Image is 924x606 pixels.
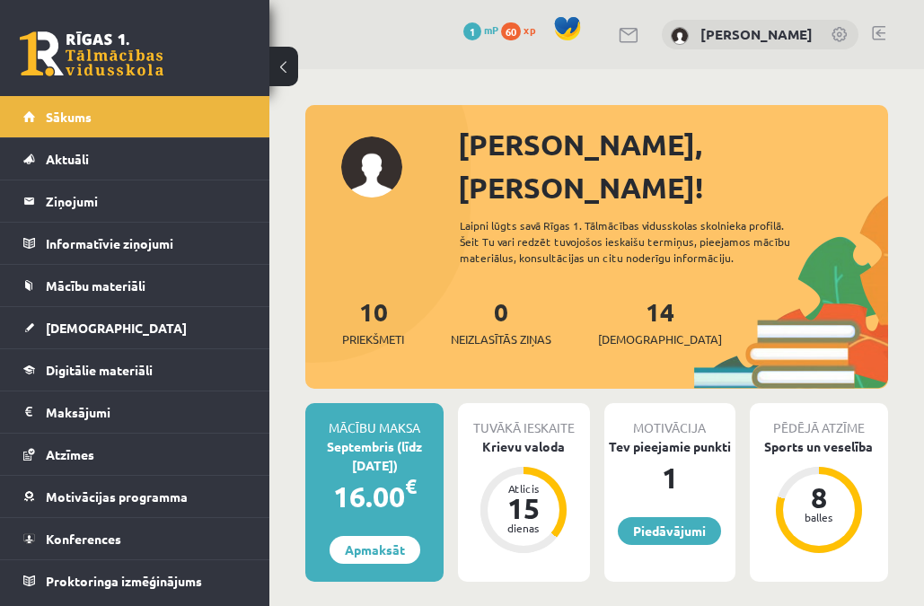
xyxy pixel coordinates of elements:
[497,523,550,533] div: dienas
[23,476,247,517] a: Motivācijas programma
[20,31,163,76] a: Rīgas 1. Tālmācības vidusskola
[671,27,689,45] img: Līva Amanda Zvīne
[598,330,722,348] span: [DEMOGRAPHIC_DATA]
[46,362,153,378] span: Digitālie materiāli
[46,573,202,589] span: Proktoringa izmēģinājums
[23,96,247,137] a: Sākums
[700,25,813,43] a: [PERSON_NAME]
[451,295,551,348] a: 0Neizlasītās ziņas
[792,483,846,512] div: 8
[750,437,888,556] a: Sports un veselība 8 balles
[23,138,247,180] a: Aktuāli
[458,437,589,456] div: Krievu valoda
[23,223,247,264] a: Informatīvie ziņojumi
[305,475,444,518] div: 16.00
[23,349,247,391] a: Digitālie materiāli
[497,483,550,494] div: Atlicis
[46,277,145,294] span: Mācību materiāli
[460,217,809,266] div: Laipni lūgts savā Rīgas 1. Tālmācības vidusskolas skolnieka profilā. Šeit Tu vari redzēt tuvojošo...
[598,295,722,348] a: 14[DEMOGRAPHIC_DATA]
[618,517,721,545] a: Piedāvājumi
[46,109,92,125] span: Sākums
[305,403,444,437] div: Mācību maksa
[484,22,498,37] span: mP
[604,437,735,456] div: Tev pieejamie punkti
[497,494,550,523] div: 15
[46,488,188,505] span: Motivācijas programma
[458,123,888,209] div: [PERSON_NAME], [PERSON_NAME]!
[405,473,417,499] span: €
[463,22,498,37] a: 1 mP
[451,330,551,348] span: Neizlasītās ziņas
[604,403,735,437] div: Motivācija
[23,265,247,306] a: Mācību materiāli
[46,391,247,433] legend: Maksājumi
[23,180,247,222] a: Ziņojumi
[23,434,247,475] a: Atzīmes
[46,446,94,462] span: Atzīmes
[23,391,247,433] a: Maksājumi
[330,536,420,564] a: Apmaksāt
[342,295,404,348] a: 10Priekšmeti
[750,403,888,437] div: Pēdējā atzīme
[46,151,89,167] span: Aktuāli
[305,437,444,475] div: Septembris (līdz [DATE])
[458,403,589,437] div: Tuvākā ieskaite
[23,307,247,348] a: [DEMOGRAPHIC_DATA]
[458,437,589,556] a: Krievu valoda Atlicis 15 dienas
[46,223,247,264] legend: Informatīvie ziņojumi
[46,180,247,222] legend: Ziņojumi
[342,330,404,348] span: Priekšmeti
[750,437,888,456] div: Sports un veselība
[501,22,544,37] a: 60 xp
[524,22,535,37] span: xp
[23,518,247,559] a: Konferences
[463,22,481,40] span: 1
[792,512,846,523] div: balles
[501,22,521,40] span: 60
[23,560,247,602] a: Proktoringa izmēģinājums
[46,320,187,336] span: [DEMOGRAPHIC_DATA]
[46,531,121,547] span: Konferences
[604,456,735,499] div: 1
